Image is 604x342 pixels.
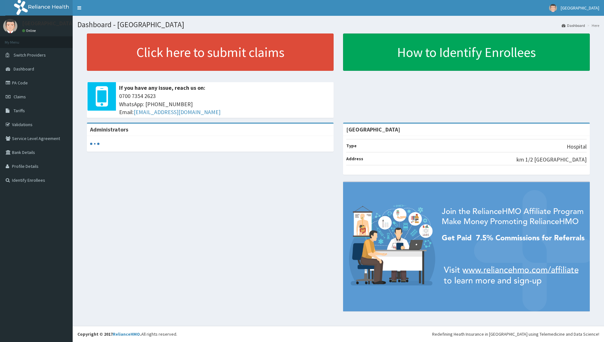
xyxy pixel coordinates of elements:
div: Redefining Heath Insurance in [GEOGRAPHIC_DATA] using Telemedicine and Data Science! [432,331,599,337]
li: Here [586,23,599,28]
b: If you have any issue, reach us on: [119,84,205,91]
a: Online [22,28,37,33]
strong: [GEOGRAPHIC_DATA] [346,126,400,133]
a: Click here to submit claims [87,34,334,71]
span: [GEOGRAPHIC_DATA] [561,5,599,11]
span: Claims [14,94,26,100]
p: km 1/2 [GEOGRAPHIC_DATA] [516,156,587,164]
svg: audio-loading [90,139,100,149]
b: Administrators [90,126,128,133]
footer: All rights reserved. [73,326,604,342]
a: [EMAIL_ADDRESS][DOMAIN_NAME] [134,108,220,116]
img: provider-team-banner.png [343,182,590,311]
p: Hospital [567,143,587,151]
a: RelianceHMO [113,331,140,337]
b: Address [346,156,363,162]
img: User Image [3,19,17,33]
a: How to Identify Enrollees [343,34,590,71]
h1: Dashboard - [GEOGRAPHIC_DATA] [77,21,599,29]
strong: Copyright © 2017 . [77,331,141,337]
span: Switch Providers [14,52,46,58]
img: User Image [549,4,557,12]
span: Tariffs [14,108,25,113]
span: Dashboard [14,66,34,72]
a: Dashboard [562,23,585,28]
span: 0700 7354 2623 WhatsApp: [PHONE_NUMBER] Email: [119,92,330,116]
p: [GEOGRAPHIC_DATA] [22,21,74,26]
b: Type [346,143,357,149]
